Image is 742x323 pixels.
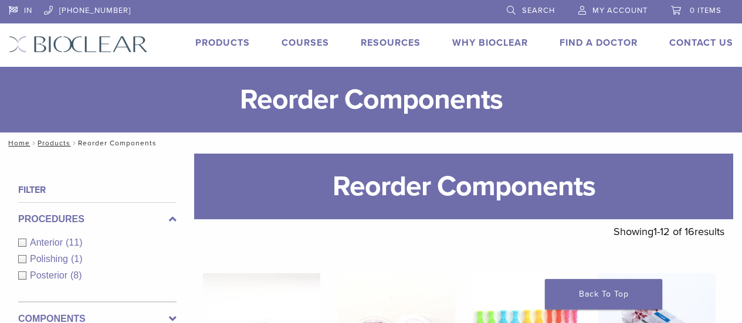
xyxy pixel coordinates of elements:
a: Courses [282,37,329,49]
a: Contact Us [669,37,733,49]
span: My Account [592,6,648,15]
span: Anterior [30,237,66,247]
a: Back To Top [545,279,662,310]
label: Procedures [18,212,177,226]
span: / [70,140,78,146]
a: Find A Doctor [560,37,638,49]
a: Products [195,37,250,49]
a: Products [38,139,70,147]
h4: Filter [18,183,177,197]
span: Search [522,6,555,15]
img: Bioclear [9,36,148,53]
span: Posterior [30,270,70,280]
span: / [30,140,38,146]
span: (8) [70,270,82,280]
span: Polishing [30,254,71,264]
h1: Reorder Components [194,154,733,219]
a: Resources [361,37,421,49]
span: (1) [71,254,83,264]
span: 1-12 of 16 [653,225,694,238]
span: (11) [66,237,82,247]
a: Why Bioclear [452,37,528,49]
p: Showing results [614,219,724,244]
span: 0 items [690,6,721,15]
a: Home [5,139,30,147]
